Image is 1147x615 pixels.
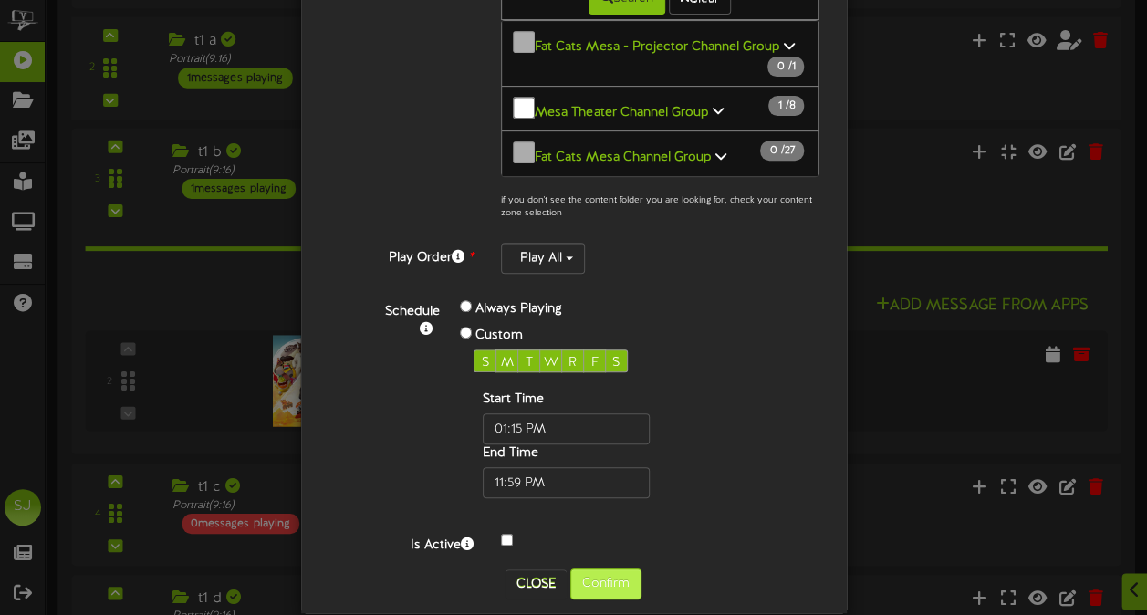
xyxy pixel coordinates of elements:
label: Start Time [483,391,544,409]
button: Fat Cats Mesa - Projector Channel Group 0 /1 [501,20,819,87]
span: T [526,356,533,370]
label: Custom [475,327,523,345]
button: Play All [501,243,585,274]
span: / 27 [760,141,804,161]
span: 0 [769,144,780,157]
label: End Time [483,444,538,463]
span: M [501,356,514,370]
b: Schedule [385,305,440,318]
span: R [568,356,577,370]
b: Fat Cats Mesa Channel Group [535,151,711,164]
span: S [482,356,489,370]
span: 0 [777,60,787,73]
button: Close [506,569,567,599]
span: S [612,356,620,370]
b: Mesa Theater Channel Group [535,105,708,119]
label: Is Active [315,530,487,555]
span: F [591,356,599,370]
label: Play Order [315,243,487,267]
span: / 8 [768,96,804,116]
span: / 1 [767,57,804,77]
button: Mesa Theater Channel Group 1 /8 [501,86,819,132]
span: W [544,356,558,370]
b: Fat Cats Mesa - Projector Channel Group [535,40,779,54]
button: Fat Cats Mesa Channel Group 0 /27 [501,130,819,177]
label: Always Playing [475,300,562,318]
button: Confirm [570,568,641,599]
span: 1 [777,99,785,112]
